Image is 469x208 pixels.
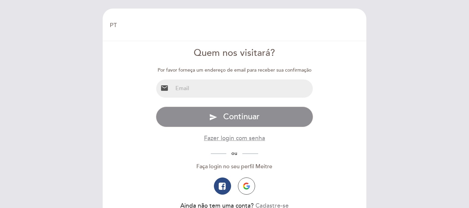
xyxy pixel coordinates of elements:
i: email [160,84,169,92]
div: Faça login no seu perfil Meitre [156,163,313,171]
button: send Continuar [156,107,313,127]
div: Por favor forneça um endereço de email para receber sua confirmação [156,67,313,74]
button: Fazer login com senha [204,134,265,143]
span: Continuar [223,112,260,122]
input: Email [173,79,313,98]
i: send [209,113,217,121]
div: Quem nos visitará? [156,47,313,60]
img: icon-google.png [243,183,250,189]
span: ou [226,150,242,156]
